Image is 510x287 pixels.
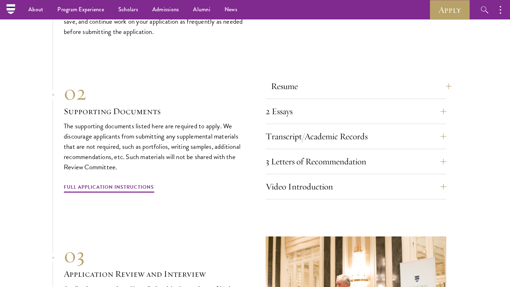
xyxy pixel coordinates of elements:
button: 2 Essays [266,103,446,120]
h3: Application Review and Interview [64,268,244,280]
button: 3 Letters of Recommendation [266,153,446,170]
a: Full Application Instructions [64,183,154,194]
div: 02 [64,80,244,105]
button: Video Introduction [266,178,446,195]
button: Transcript/Academic Records [266,128,446,145]
button: Resume [271,78,452,95]
h3: Supporting Documents [64,105,244,117]
p: The supporting documents listed here are required to apply. We discourage applicants from submitt... [64,121,244,172]
div: 03 [64,242,244,268]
